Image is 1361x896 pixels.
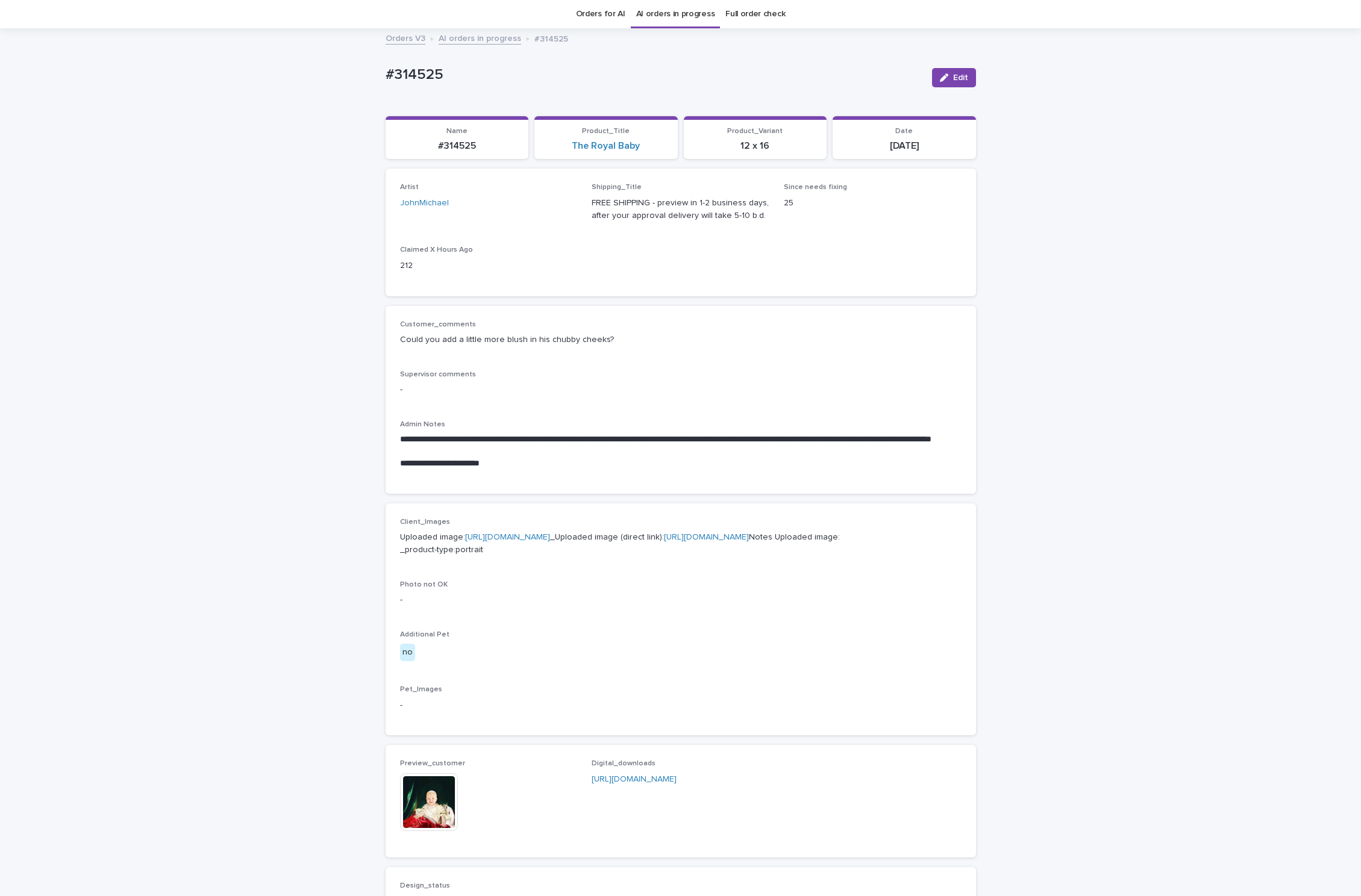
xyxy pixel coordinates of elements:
span: Product_Variant [727,128,783,135]
span: Pet_Images [400,686,442,693]
a: [URL][DOMAIN_NAME] [465,533,550,541]
a: [URL][DOMAIN_NAME] [592,775,677,783]
a: The Royal Baby [572,140,640,152]
span: Admin Notes [400,421,445,428]
p: Could you add a little more blush in his chubby cheeks? [400,334,962,346]
span: Customer_comments [400,321,476,328]
p: #314525 [534,31,568,45]
span: Supervisor comments [400,371,476,378]
span: Digital_downloads [592,760,655,767]
p: - [400,384,962,396]
span: Claimed X Hours Ago [400,246,473,254]
p: Uploaded image: _Uploaded image (direct link): Notes Uploaded image: _product-type:portrait [400,531,962,556]
p: - [400,594,962,606]
span: Edit [953,73,968,82]
span: Photo not OK [400,581,448,588]
a: JohnMichael [400,197,449,210]
a: Orders V3 [386,31,425,45]
span: Shipping_Title [592,184,642,191]
span: Artist [400,184,419,191]
span: Date [895,128,913,135]
button: Edit [932,68,976,87]
p: 25 [784,197,962,210]
span: Name [446,128,468,135]
span: Since needs fixing [784,184,847,191]
span: Product_Title [582,128,630,135]
p: [DATE] [840,140,969,152]
a: AI orders in progress [439,31,521,45]
p: 12 x 16 [691,140,820,152]
p: 212 [400,260,578,272]
p: FREE SHIPPING - preview in 1-2 business days, after your approval delivery will take 5-10 b.d. [592,197,769,222]
div: no [400,644,415,661]
p: #314525 [393,140,522,152]
p: - [400,699,962,712]
span: Design_status [400,882,450,889]
span: Client_Images [400,518,450,526]
span: Additional Pet [400,631,449,638]
span: Preview_customer [400,760,465,767]
a: [URL][DOMAIN_NAME] [664,533,749,541]
p: #314525 [386,66,922,84]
